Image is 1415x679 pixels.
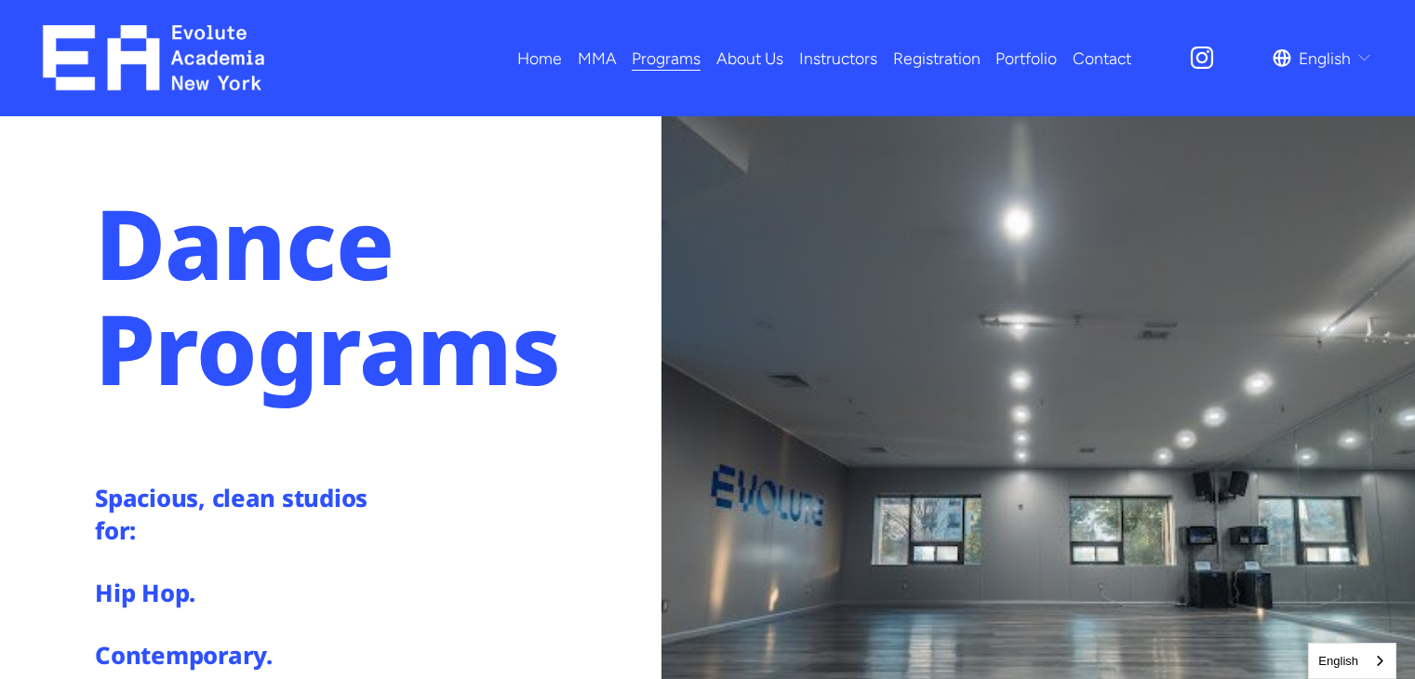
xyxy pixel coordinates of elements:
[632,44,701,73] span: Programs
[95,190,651,401] h1: Dance Programs
[1073,42,1131,74] a: Contact
[1273,42,1373,74] div: language picker
[95,639,394,672] h4: Contemporary.
[1309,644,1395,678] a: English
[43,25,265,90] img: EA
[995,42,1057,74] a: Portfolio
[632,42,701,74] a: folder dropdown
[578,44,617,73] span: MMA
[95,482,394,547] h4: Spacious, clean studios for:
[893,42,981,74] a: Registration
[1308,643,1396,679] aside: Language selected: English
[1188,44,1216,72] a: Instagram
[1299,44,1351,73] span: English
[799,42,877,74] a: Instructors
[517,42,562,74] a: Home
[716,42,783,74] a: About Us
[95,577,394,609] h4: Hip Hop.
[578,42,617,74] a: folder dropdown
